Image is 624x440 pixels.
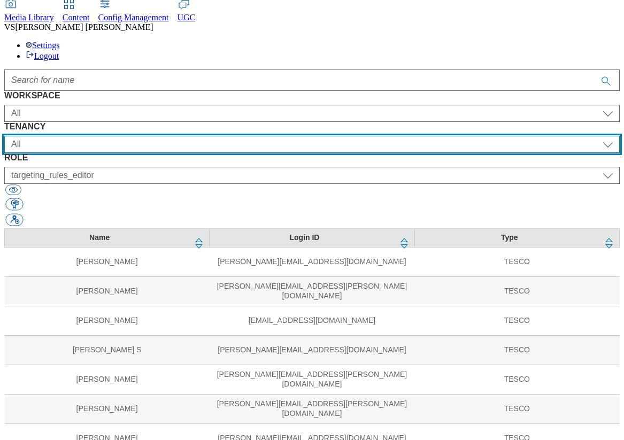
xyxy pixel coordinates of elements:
[5,247,210,276] td: [PERSON_NAME]
[26,41,60,50] a: Settings
[4,91,620,101] label: WORKSPACE
[63,13,90,22] span: Content
[178,13,196,22] span: UGC
[210,306,414,335] td: [EMAIL_ADDRESS][DOMAIN_NAME]
[4,70,620,91] input: Accessible label text
[210,365,414,394] td: [PERSON_NAME][EMAIL_ADDRESS][PERSON_NAME][DOMAIN_NAME]
[5,394,210,423] td: [PERSON_NAME]
[414,394,619,423] td: TESCO
[4,122,620,132] label: TENANCY
[210,276,414,306] td: [PERSON_NAME][EMAIL_ADDRESS][PERSON_NAME][DOMAIN_NAME]
[15,22,153,32] span: [PERSON_NAME] [PERSON_NAME]
[210,394,414,423] td: [PERSON_NAME][EMAIL_ADDRESS][PERSON_NAME][DOMAIN_NAME]
[4,22,15,32] span: VS
[5,306,210,335] td: [PERSON_NAME]
[421,233,598,243] div: Type
[216,233,392,243] div: Login ID
[5,335,210,365] td: [PERSON_NAME] S
[11,233,188,243] div: Name
[4,153,620,163] label: ROLE
[4,13,54,22] span: Media Library
[98,13,169,22] span: Config Management
[414,335,619,365] td: TESCO
[414,276,619,306] td: TESCO
[414,247,619,276] td: TESCO
[414,306,619,335] td: TESCO
[5,276,210,306] td: [PERSON_NAME]
[414,365,619,394] td: TESCO
[26,51,59,60] a: Logout
[5,365,210,394] td: [PERSON_NAME]
[210,335,414,365] td: [PERSON_NAME][EMAIL_ADDRESS][DOMAIN_NAME]
[210,247,414,276] td: [PERSON_NAME][EMAIL_ADDRESS][DOMAIN_NAME]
